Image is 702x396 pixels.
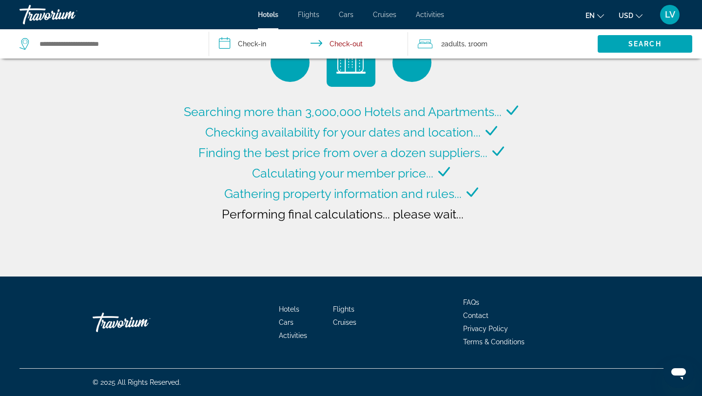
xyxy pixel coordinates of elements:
a: Hotels [258,11,278,19]
a: Cars [339,11,353,19]
a: Travorium [19,2,117,27]
span: Room [471,40,487,48]
button: Check in and out dates [209,29,409,59]
a: Activities [279,332,307,339]
button: Search [598,35,692,53]
a: Flights [298,11,319,19]
a: Contact [463,312,488,319]
span: Finding the best price from over a dozen suppliers... [198,145,487,160]
a: FAQs [463,298,479,306]
button: Travelers: 2 adults, 0 children [408,29,598,59]
span: , 1 [465,37,487,51]
span: Checking availability for your dates and location... [205,125,481,139]
span: © 2025 All Rights Reserved. [93,378,181,386]
a: Flights [333,305,354,313]
button: Change currency [619,8,643,22]
span: USD [619,12,633,20]
a: Activities [416,11,444,19]
span: Gathering property information and rules... [224,186,462,201]
span: LV [665,10,675,20]
a: Hotels [279,305,299,313]
a: Cruises [333,318,356,326]
span: Adults [445,40,465,48]
span: Searching more than 3,000,000 Hotels and Apartments... [184,104,502,119]
button: Change language [585,8,604,22]
button: User Menu [657,4,682,25]
a: Travorium [93,308,190,337]
span: Performing final calculations... please wait... [222,207,464,221]
a: Terms & Conditions [463,338,525,346]
a: Privacy Policy [463,325,508,333]
span: Search [628,40,662,48]
span: 2 [441,37,465,51]
iframe: Bouton de lancement de la fenêtre de messagerie [663,357,694,388]
a: Cars [279,318,293,326]
a: Cruises [373,11,396,19]
span: Calculating your member price... [252,166,433,180]
span: en [585,12,595,20]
